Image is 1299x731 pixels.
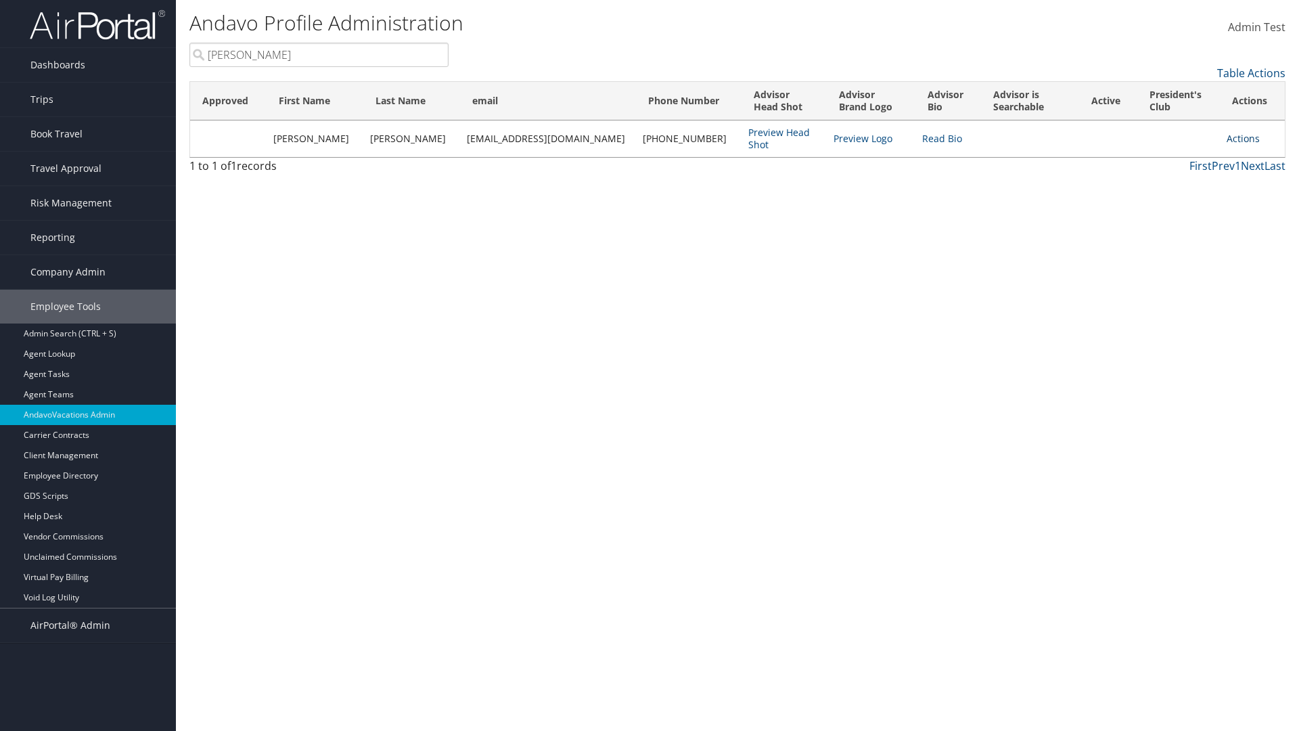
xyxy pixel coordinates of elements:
[636,82,742,120] th: Phone Number: activate to sort column ascending
[1079,82,1137,120] th: Active: activate to sort column ascending
[1228,7,1285,49] a: Admin Test
[267,82,363,120] th: First Name: activate to sort column ascending
[30,152,101,185] span: Travel Approval
[363,82,460,120] th: Last Name: activate to sort column ascending
[363,120,460,157] td: [PERSON_NAME]
[231,158,237,173] span: 1
[30,48,85,82] span: Dashboards
[1228,20,1285,35] span: Admin Test
[1217,66,1285,81] a: Table Actions
[30,255,106,289] span: Company Admin
[1241,158,1264,173] a: Next
[190,82,267,120] th: Approved: activate to sort column ascending
[30,608,110,642] span: AirPortal® Admin
[748,126,810,151] a: Preview Head Shot
[636,120,742,157] td: [PHONE_NUMBER]
[981,82,1079,120] th: Advisor is Searchable: activate to sort column ascending
[915,82,981,120] th: Advisor Bio: activate to sort column ascending
[30,9,165,41] img: airportal-logo.png
[30,221,75,254] span: Reporting
[267,120,363,157] td: [PERSON_NAME]
[1189,158,1212,173] a: First
[1235,158,1241,173] a: 1
[742,82,827,120] th: Advisor Head Shot: activate to sort column ascending
[1137,82,1221,120] th: President's Club: activate to sort column ascending
[1227,132,1260,145] a: Actions
[827,82,915,120] th: Advisor Brand Logo: activate to sort column ascending
[460,82,635,120] th: email: activate to sort column ascending
[834,132,892,145] a: Preview Logo
[1220,82,1285,120] th: Actions
[189,43,449,67] input: Search
[1212,158,1235,173] a: Prev
[1264,158,1285,173] a: Last
[189,9,920,37] h1: Andavo Profile Administration
[30,290,101,324] span: Employee Tools
[922,132,962,145] a: Read Bio
[30,186,112,220] span: Risk Management
[460,120,635,157] td: [EMAIL_ADDRESS][DOMAIN_NAME]
[189,158,449,181] div: 1 to 1 of records
[30,117,83,151] span: Book Travel
[30,83,53,116] span: Trips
